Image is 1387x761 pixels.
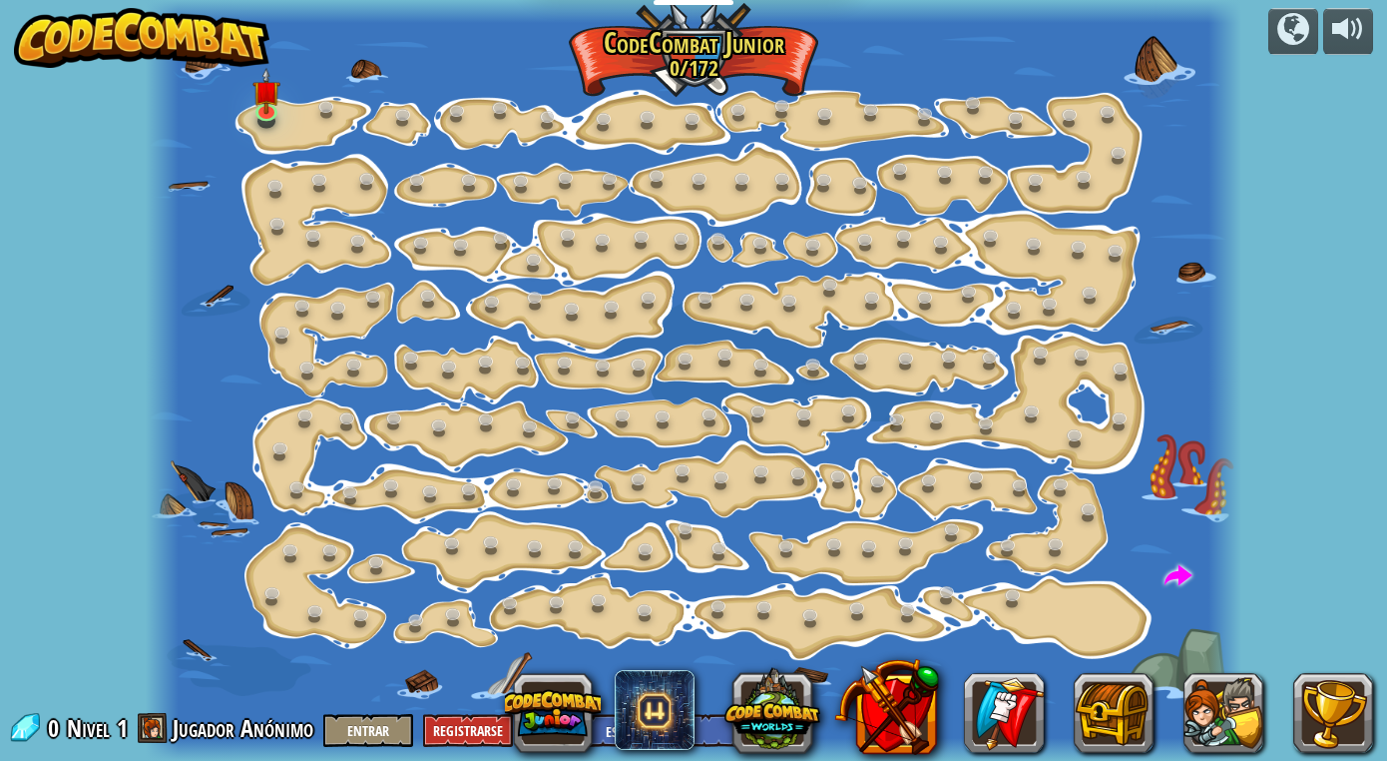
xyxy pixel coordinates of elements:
button: Registrarse [423,714,513,747]
button: CodeCombat Premium [834,654,939,759]
a: Clanes [964,673,1044,753]
span: Jugador Anónimo [173,712,313,744]
button: CodeCombat Worlds on Roblox [724,662,820,758]
span: 0 [48,712,65,744]
img: CodeCombat - Learn how to code by playing a game [14,8,269,68]
img: level-banner-unstarted.png [253,68,280,115]
button: Logros [1293,673,1373,753]
button: CodeCombat Junior [505,665,601,761]
button: Heroes [1183,673,1263,753]
button: Entrar [323,714,413,747]
span: CodeCombat AI HackStack [615,670,694,750]
button: Objetos [1074,673,1154,753]
button: Ajustar volúmen [1323,8,1373,55]
span: 1 [117,712,128,744]
span: Nivel [67,712,110,745]
button: Campañas [1268,8,1318,55]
